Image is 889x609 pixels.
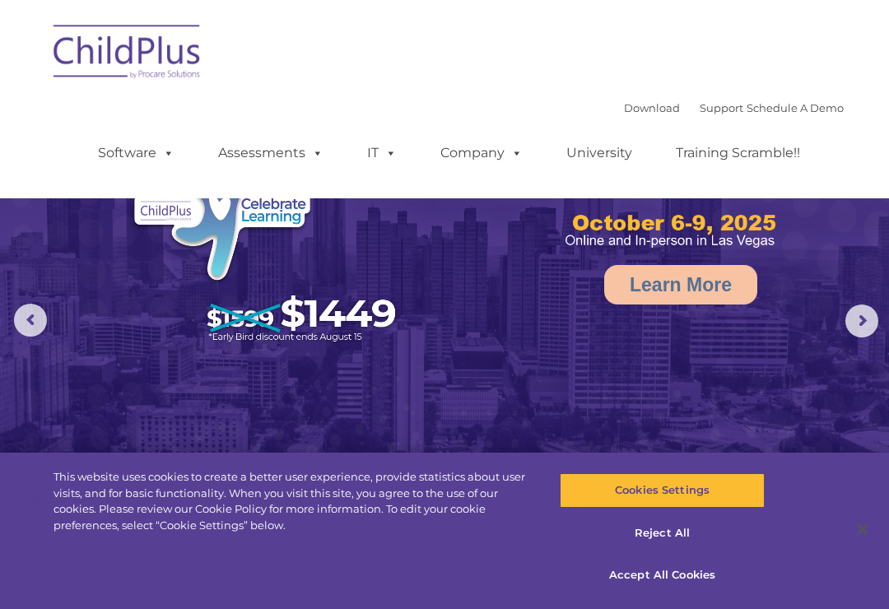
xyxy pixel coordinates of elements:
[624,101,844,114] font: |
[81,137,191,170] a: Software
[560,558,764,593] button: Accept All Cookies
[747,101,844,114] a: Schedule A Demo
[604,265,757,304] a: Learn More
[54,469,533,533] div: This website uses cookies to create a better user experience, provide statistics about user visit...
[700,101,743,114] a: Support
[845,511,881,547] button: Close
[659,137,817,170] a: Training Scramble!!
[560,473,764,508] button: Cookies Settings
[424,137,539,170] a: Company
[550,137,649,170] a: University
[351,137,413,170] a: IT
[624,101,680,114] a: Download
[560,516,764,551] button: Reject All
[45,13,210,95] img: ChildPlus by Procare Solutions
[202,137,340,170] a: Assessments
